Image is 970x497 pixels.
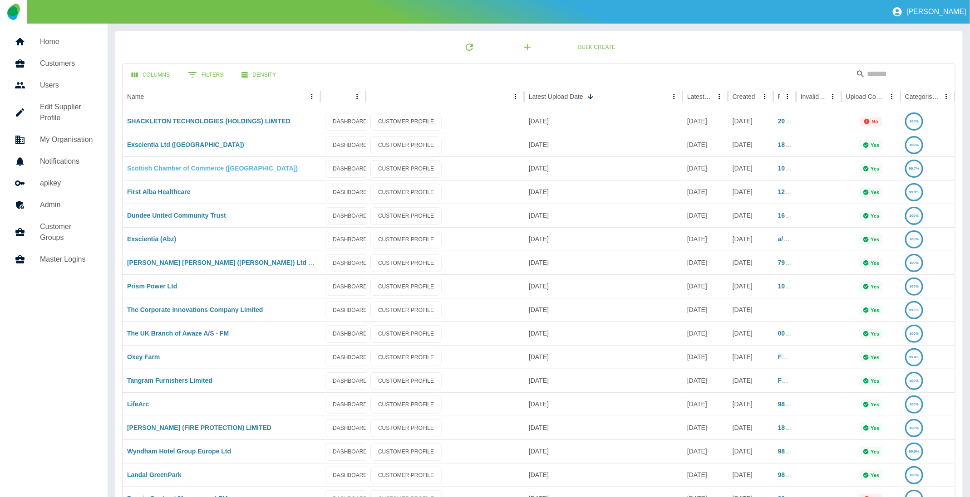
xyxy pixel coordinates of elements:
div: 13 Aug 2025 [524,156,683,180]
div: 13 Aug 2025 [524,109,683,133]
p: Yes [871,190,880,195]
div: 11 Aug 2025 [524,322,683,345]
a: CUSTOMER PROFILE [370,184,442,201]
div: 31 Jul 2025 [683,345,728,369]
a: Exscientia (Abz) [127,235,176,243]
div: 09 Aug 2025 [524,439,683,463]
p: Yes [871,166,880,171]
a: CUSTOMER PROFILE [370,302,442,319]
div: 05 Jul 2023 [728,204,773,227]
a: Exscientia Ltd ([GEOGRAPHIC_DATA]) [127,141,244,148]
div: 05 Jul 2023 [728,439,773,463]
a: The Corporate Innovations Company Limited [127,306,263,313]
a: 99.7% [905,165,923,172]
a: FG707011 [778,353,808,361]
a: 100% [905,424,923,431]
a: Scottish Chamber of Commerce ([GEOGRAPHIC_DATA]) [127,165,298,172]
p: Yes [871,449,880,454]
a: CUSTOMER PROFILE [370,349,442,366]
a: 100% [905,259,923,266]
a: CUSTOMER PROFILE [370,396,442,414]
h5: Admin [40,200,93,210]
a: CUSTOMER PROFILE [370,113,442,131]
a: Home [7,31,100,53]
div: 09 Aug 2025 [524,463,683,487]
a: DASHBOARD [325,349,375,366]
a: LifeArc [127,400,149,408]
a: CUSTOMER PROFILE [370,278,442,296]
button: Upload Complete column menu [886,90,898,103]
h5: Notifications [40,156,93,167]
div: 06 Aug 2025 [683,133,728,156]
div: 11 Aug 2025 [524,369,683,392]
a: CUSTOMER PROFILE [370,325,442,343]
a: 185485789 [778,424,810,431]
a: 206147776 [778,117,810,125]
text: 100% [910,119,919,123]
text: 100% [910,473,919,477]
div: 12 Aug 2025 [524,274,683,298]
a: 100% [905,377,923,384]
div: 01 Aug 2025 [683,416,728,439]
text: 99.4% [909,355,920,359]
div: 18 Dec 2024 [728,298,773,322]
a: 100% [905,400,923,408]
img: Logo [7,4,20,20]
div: Latest Upload Date [529,93,583,100]
a: CUSTOMER PROFILE [370,160,442,178]
p: [PERSON_NAME] [906,8,966,16]
a: First Alba Healthcare [127,188,191,195]
a: DASHBOARD [325,325,375,343]
a: 100% [905,283,923,290]
h5: My Organisation [40,134,93,145]
a: Edit Supplier Profile [7,96,100,129]
a: Notifications [7,151,100,172]
h5: apikey [40,178,93,189]
div: 01 Aug 2025 [683,227,728,251]
p: No [872,119,879,124]
a: 100% [905,330,923,337]
p: Yes [871,260,880,266]
div: 09 Aug 2025 [683,322,728,345]
a: CUSTOMER PROFILE [370,231,442,248]
a: CUSTOMER PROFILE [370,207,442,225]
div: Not all required reports for this customer were uploaded for the latest usage month. [860,117,882,127]
div: Invalid Creds [801,93,826,100]
div: Name [127,93,144,100]
a: DASHBOARD [325,160,375,178]
a: DASHBOARD [325,207,375,225]
h5: Customers [40,58,93,69]
h5: Users [40,80,93,91]
a: Landal GreenPark [127,471,182,478]
div: 05 Jul 2023 [728,180,773,204]
h5: Home [40,36,93,47]
div: 05 Jul 2023 [728,463,773,487]
text: 99.9% [909,190,920,194]
a: 98878671 [778,448,806,455]
button: column menu [509,90,522,103]
p: Yes [871,237,880,242]
div: 31 Jul 2025 [683,369,728,392]
div: 10 Jul 2025 [683,109,728,133]
text: 100% [910,143,919,147]
p: Yes [871,307,880,313]
div: 05 Jul 2023 [728,251,773,274]
div: 05 Aug 2025 [683,463,728,487]
div: 12 Aug 2025 [524,227,683,251]
a: Admin [7,194,100,216]
a: 100% [905,471,923,478]
button: [PERSON_NAME] [888,3,970,21]
a: DASHBOARD [325,467,375,484]
text: 100% [910,331,919,336]
text: 100% [910,214,919,218]
div: 13 Aug 2025 [524,204,683,227]
a: 792774 [778,259,799,266]
div: 07 Aug 2025 [683,156,728,180]
div: 05 Jul 2023 [728,274,773,298]
a: Wyndham Hotel Group Europe Ltd [127,448,231,455]
div: 11 Aug 2025 [524,392,683,416]
div: 10 Apr 2024 [728,156,773,180]
div: Latest Usage [687,93,712,100]
p: Yes [871,331,880,336]
div: 12 Aug 2025 [524,251,683,274]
